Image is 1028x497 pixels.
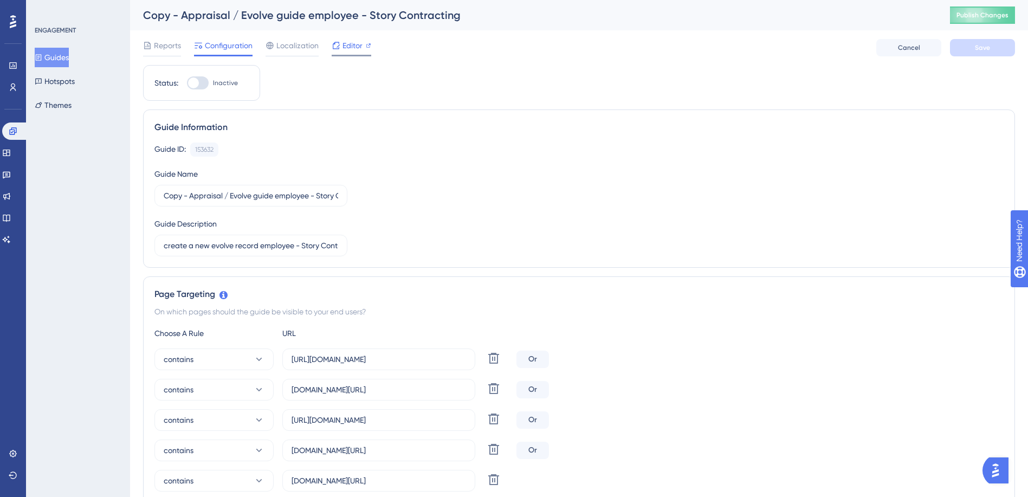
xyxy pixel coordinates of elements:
[164,190,338,202] input: Type your Guide’s Name here
[516,411,549,429] div: Or
[25,3,68,16] span: Need Help?
[876,39,941,56] button: Cancel
[143,8,923,23] div: Copy - Appraisal / Evolve guide employee - Story Contracting
[164,414,193,427] span: contains
[154,379,274,401] button: contains
[982,454,1015,487] iframe: UserGuiding AI Assistant Launcher
[164,444,193,457] span: contains
[154,76,178,89] div: Status:
[516,351,549,368] div: Or
[164,474,193,487] span: contains
[164,240,338,251] input: Type your Guide’s Description here
[164,383,193,396] span: contains
[154,143,186,157] div: Guide ID:
[956,11,1008,20] span: Publish Changes
[154,217,217,230] div: Guide Description
[154,288,1004,301] div: Page Targeting
[213,79,238,87] span: Inactive
[292,414,466,426] input: yourwebsite.com/path
[276,39,319,52] span: Localization
[292,353,466,365] input: yourwebsite.com/path
[164,353,193,366] span: contains
[292,444,466,456] input: yourwebsite.com/path
[195,145,214,154] div: 153632
[154,409,274,431] button: contains
[154,470,274,492] button: contains
[516,442,549,459] div: Or
[516,381,549,398] div: Or
[950,39,1015,56] button: Save
[154,39,181,52] span: Reports
[35,48,69,67] button: Guides
[898,43,920,52] span: Cancel
[342,39,363,52] span: Editor
[154,327,274,340] div: Choose A Rule
[35,95,72,115] button: Themes
[282,327,402,340] div: URL
[154,348,274,370] button: contains
[950,7,1015,24] button: Publish Changes
[154,305,1004,318] div: On which pages should the guide be visible to your end users?
[154,167,198,180] div: Guide Name
[205,39,253,52] span: Configuration
[35,72,75,91] button: Hotspots
[154,440,274,461] button: contains
[292,475,466,487] input: yourwebsite.com/path
[975,43,990,52] span: Save
[154,121,1004,134] div: Guide Information
[292,384,466,396] input: yourwebsite.com/path
[35,26,76,35] div: ENGAGEMENT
